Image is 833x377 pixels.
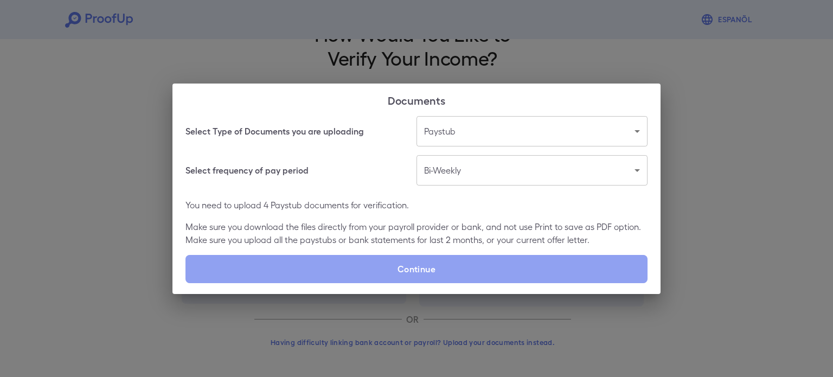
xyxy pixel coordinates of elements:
[185,255,648,283] label: Continue
[416,155,648,186] div: Bi-Weekly
[185,125,364,138] h6: Select Type of Documents you are uploading
[185,199,648,212] p: You need to upload 4 Paystub documents for verification.
[172,84,661,116] h2: Documents
[185,164,309,177] h6: Select frequency of pay period
[416,116,648,146] div: Paystub
[185,220,648,246] p: Make sure you download the files directly from your payroll provider or bank, and not use Print t...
